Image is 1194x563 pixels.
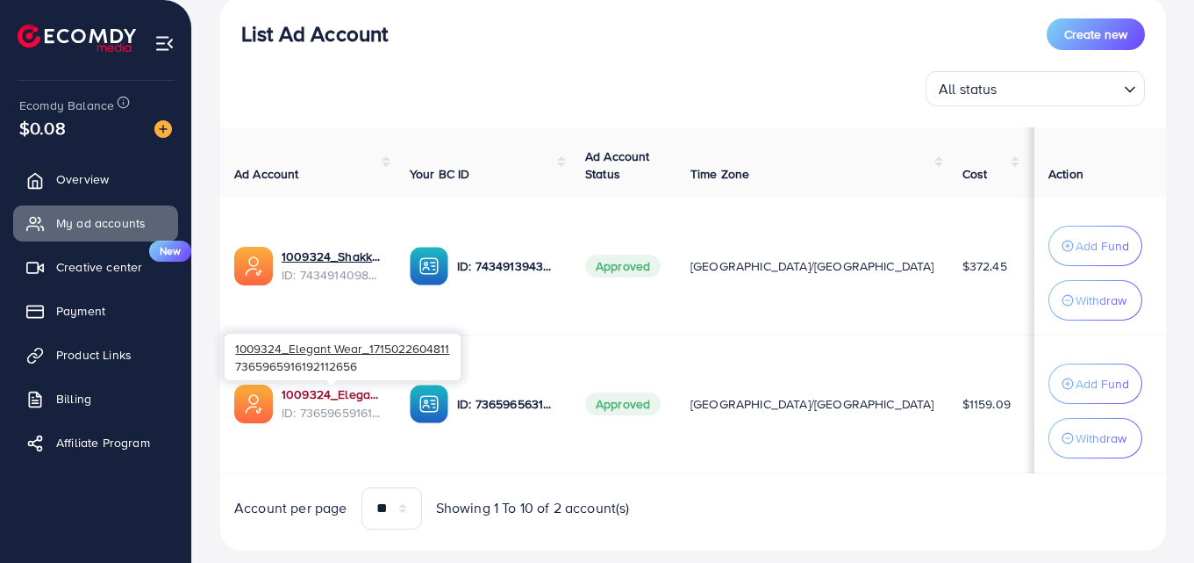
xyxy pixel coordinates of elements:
img: ic-ads-acc.e4c84228.svg [234,247,273,285]
span: Creative center [56,258,142,276]
span: ID: 7365965916192112656 [282,404,382,422]
span: Action [1048,165,1083,183]
span: ID: 7434914098950799361 [282,266,382,284]
span: Payment [56,302,105,320]
span: Ecomdy Balance [19,97,114,114]
button: Create new [1047,18,1145,50]
span: Ad Account Status [585,148,650,183]
a: Affiliate Program [13,425,178,460]
button: Add Fund [1048,226,1142,266]
span: Your BC ID [410,165,470,183]
p: Add Fund [1076,373,1129,394]
p: Add Fund [1076,235,1129,256]
span: Create new [1064,25,1127,43]
span: Cost [962,165,988,183]
h3: List Ad Account [241,21,388,47]
span: Billing [56,390,91,408]
p: ID: 7365965631474204673 [457,393,557,415]
span: Overview [56,170,109,188]
span: Product Links [56,346,132,364]
img: image [154,120,172,138]
span: 1009324_Elegant Wear_1715022604811 [235,340,449,357]
a: Product Links [13,337,178,372]
a: My ad accounts [13,206,178,241]
button: Withdraw [1048,280,1142,321]
button: Withdraw [1048,418,1142,458]
span: [GEOGRAPHIC_DATA]/[GEOGRAPHIC_DATA] [690,395,934,413]
input: Search for option [1003,73,1117,102]
a: Billing [13,381,178,416]
img: menu [154,33,175,54]
p: Withdraw [1076,428,1126,449]
img: logo [18,25,136,52]
a: Payment [13,293,178,328]
span: All status [935,76,1001,102]
div: Search for option [926,71,1145,106]
div: <span class='underline'>1009324_Shakka_1731075849517</span></br>7434914098950799361 [282,248,382,284]
span: $1159.09 [962,395,1011,413]
button: Add Fund [1048,364,1142,404]
span: Approved [585,393,661,415]
span: Approved [585,255,661,278]
span: $0.08 [19,115,66,141]
p: ID: 7434913943245914129 [457,256,557,277]
p: Withdraw [1076,290,1126,311]
span: Account per page [234,498,347,518]
a: 1009324_Shakka_1731075849517 [282,248,382,265]
span: $372.45 [962,257,1007,275]
span: Affiliate Program [56,434,150,451]
span: Ad Account [234,165,299,183]
img: ic-ads-acc.e4c84228.svg [234,385,273,423]
img: ic-ba-acc.ded83a64.svg [410,385,448,423]
span: My ad accounts [56,214,146,232]
a: 1009324_Elegant Wear_1715022604811 [282,386,382,403]
a: Creative centerNew [13,249,178,285]
a: Overview [13,162,178,197]
span: Showing 1 To 10 of 2 account(s) [436,498,630,518]
div: 7365965916192112656 [225,334,461,380]
span: [GEOGRAPHIC_DATA]/[GEOGRAPHIC_DATA] [690,257,934,275]
span: Time Zone [690,165,749,183]
iframe: Chat [1119,484,1181,550]
img: ic-ba-acc.ded83a64.svg [410,247,448,285]
span: New [149,241,191,262]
